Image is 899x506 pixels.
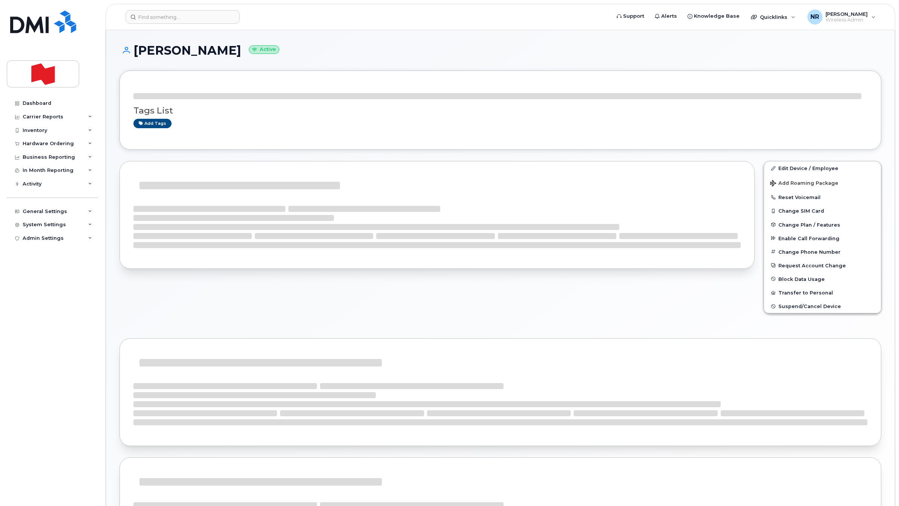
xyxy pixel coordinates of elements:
[764,286,881,299] button: Transfer to Personal
[133,119,172,128] a: Add tags
[778,304,841,309] span: Suspend/Cancel Device
[764,175,881,190] button: Add Roaming Package
[764,190,881,204] button: Reset Voicemail
[119,44,881,57] h1: [PERSON_NAME]
[764,272,881,286] button: Block Data Usage
[133,106,867,115] h3: Tags List
[764,232,881,245] button: Enable Call Forwarding
[764,245,881,259] button: Change Phone Number
[778,222,840,227] span: Change Plan / Features
[764,218,881,232] button: Change Plan / Features
[249,45,279,54] small: Active
[770,180,838,187] span: Add Roaming Package
[764,259,881,272] button: Request Account Change
[764,299,881,313] button: Suspend/Cancel Device
[764,161,881,175] a: Edit Device / Employee
[778,235,839,241] span: Enable Call Forwarding
[764,204,881,218] button: Change SIM Card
